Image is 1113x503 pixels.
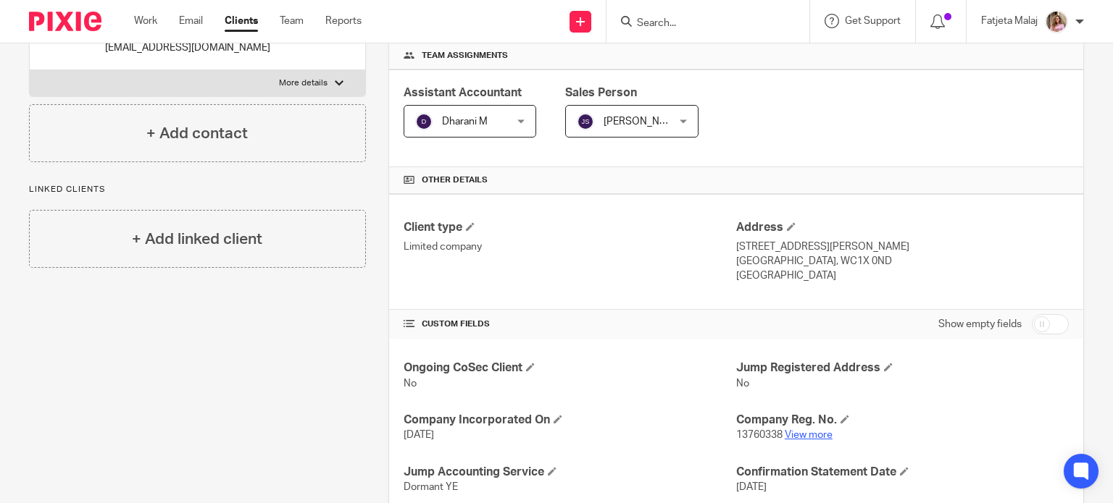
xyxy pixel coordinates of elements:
a: Team [280,14,304,28]
span: Dormant YE [404,482,458,492]
p: [GEOGRAPHIC_DATA] [736,269,1069,283]
span: 13760338 [736,430,783,440]
p: More details [279,77,328,89]
img: svg%3E [577,113,594,130]
input: Search [635,17,766,30]
h4: CUSTOM FIELDS [404,318,736,330]
span: No [404,379,417,389]
h4: + Add linked client [132,228,262,250]
p: Linked clients [29,184,366,195]
h4: Jump Registered Address [736,360,1069,376]
span: Other details [422,174,488,186]
span: Team assignments [422,50,508,62]
a: Reports [325,14,362,28]
img: svg%3E [415,113,433,130]
p: [EMAIL_ADDRESS][DOMAIN_NAME] [105,41,270,55]
p: [STREET_ADDRESS][PERSON_NAME] [736,240,1069,254]
p: Fatjeta Malaj [981,14,1038,28]
h4: Ongoing CoSec Client [404,360,736,376]
h4: Company Incorporated On [404,413,736,428]
h4: Jump Accounting Service [404,465,736,480]
a: Email [179,14,203,28]
span: Get Support [845,16,901,26]
img: Pixie [29,12,101,31]
h4: Client type [404,220,736,235]
a: Clients [225,14,258,28]
span: Sales Person [565,87,637,98]
a: Work [134,14,157,28]
span: [PERSON_NAME] [604,117,683,127]
p: Limited company [404,240,736,254]
span: Assistant Accountant [404,87,522,98]
span: No [736,379,749,389]
h4: Company Reg. No. [736,413,1069,428]
p: [GEOGRAPHIC_DATA], WC1X 0ND [736,254,1069,269]
span: [DATE] [404,430,434,440]
span: [DATE] [736,482,767,492]
span: Dharani M [442,117,488,127]
a: View more [785,430,833,440]
label: Show empty fields [938,317,1022,331]
h4: Confirmation Statement Date [736,465,1069,480]
img: MicrosoftTeams-image%20(5).png [1045,10,1068,33]
h4: + Add contact [146,122,248,145]
h4: Address [736,220,1069,235]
